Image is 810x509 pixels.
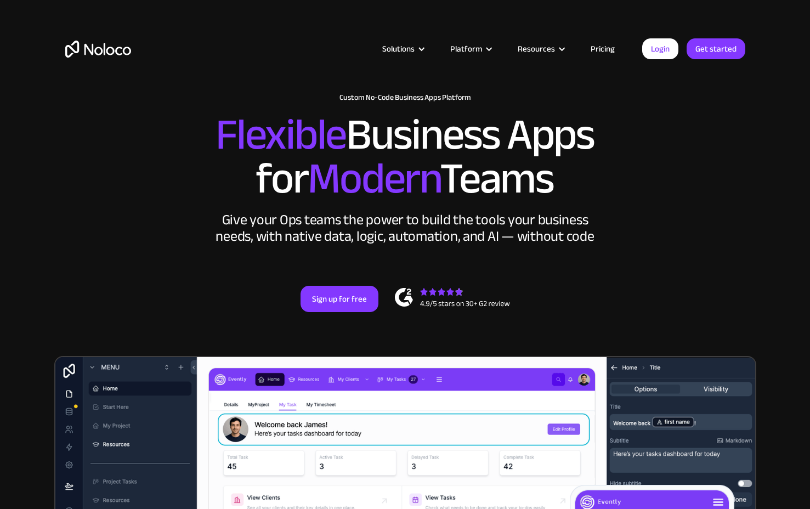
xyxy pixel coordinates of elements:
div: Solutions [382,42,415,56]
div: Platform [437,42,504,56]
h2: Business Apps for Teams [65,113,745,201]
div: Give your Ops teams the power to build the tools your business needs, with native data, logic, au... [213,212,597,245]
a: Login [642,38,678,59]
span: Modern [308,138,440,219]
a: home [65,41,131,58]
a: Get started [687,38,745,59]
div: Resources [518,42,555,56]
a: Pricing [577,42,628,56]
div: Platform [450,42,482,56]
span: Flexible [216,94,346,176]
div: Solutions [369,42,437,56]
div: Resources [504,42,577,56]
a: Sign up for free [301,286,378,312]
